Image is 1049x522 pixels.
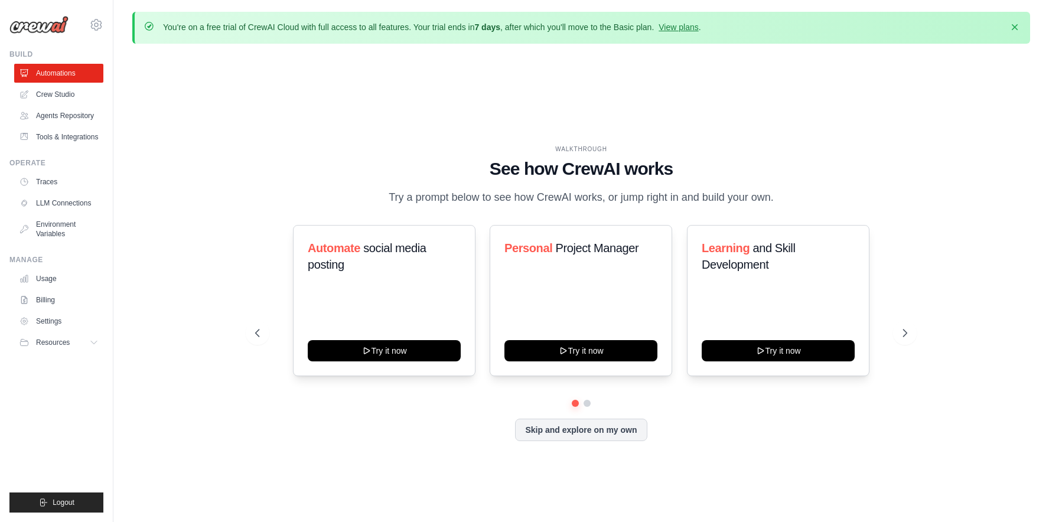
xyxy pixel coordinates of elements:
[383,189,780,206] p: Try a prompt below to see how CrewAI works, or jump right in and build your own.
[36,338,70,347] span: Resources
[659,22,698,32] a: View plans
[9,16,69,34] img: Logo
[504,340,657,361] button: Try it now
[702,340,855,361] button: Try it now
[255,158,907,180] h1: See how CrewAI works
[9,158,103,168] div: Operate
[702,242,795,271] span: and Skill Development
[702,242,750,255] span: Learning
[14,333,103,352] button: Resources
[504,242,552,255] span: Personal
[556,242,639,255] span: Project Manager
[255,145,907,154] div: WALKTHROUGH
[14,194,103,213] a: LLM Connections
[14,106,103,125] a: Agents Repository
[14,291,103,309] a: Billing
[163,21,701,33] p: You're on a free trial of CrewAI Cloud with full access to all features. Your trial ends in , aft...
[14,64,103,83] a: Automations
[14,215,103,243] a: Environment Variables
[515,419,647,441] button: Skip and explore on my own
[14,172,103,191] a: Traces
[14,128,103,146] a: Tools & Integrations
[474,22,500,32] strong: 7 days
[9,492,103,513] button: Logout
[9,255,103,265] div: Manage
[308,242,426,271] span: social media posting
[9,50,103,59] div: Build
[14,312,103,331] a: Settings
[53,498,74,507] span: Logout
[308,242,360,255] span: Automate
[14,269,103,288] a: Usage
[14,85,103,104] a: Crew Studio
[308,340,461,361] button: Try it now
